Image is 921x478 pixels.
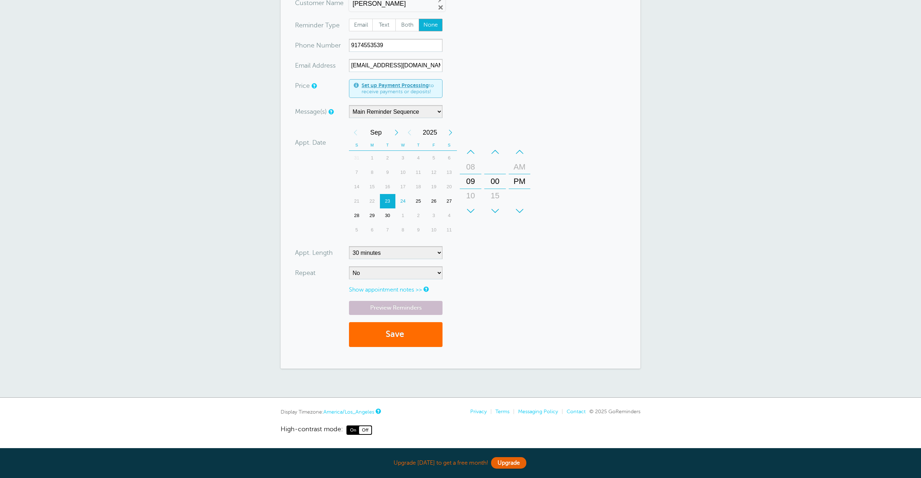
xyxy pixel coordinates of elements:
[511,174,528,189] div: PM
[441,194,457,208] div: Saturday, September 27
[349,165,364,180] div: Sunday, September 7
[462,160,479,174] div: 08
[410,223,426,237] div: 9
[380,165,395,180] div: Tuesday, September 9
[395,180,411,194] div: Wednesday, September 17
[295,270,316,276] label: Repeat
[419,19,443,32] label: None
[349,19,373,32] label: Email
[426,223,441,237] div: Friday, October 10
[395,180,411,194] div: 17
[441,151,457,165] div: 6
[410,194,426,208] div: Thursday, September 25
[349,223,364,237] div: Sunday, October 5
[364,194,380,208] div: 22
[395,208,411,223] div: 1
[410,194,426,208] div: 25
[349,208,364,223] div: 28
[295,108,327,115] label: Message(s)
[484,145,506,218] div: Minutes
[511,160,528,174] div: AM
[373,19,396,31] span: Text
[349,19,372,31] span: Email
[364,194,380,208] div: Monday, September 22
[410,151,426,165] div: Thursday, September 4
[470,409,487,414] a: Privacy
[312,84,316,88] a: An optional price for the appointment. If you set a price, you can include a payment link in your...
[362,82,438,95] span: to receive payments or deposits!
[509,409,514,415] li: |
[518,409,558,414] a: Messaging Policy
[281,425,640,435] a: High-contrast mode: On Off
[410,208,426,223] div: 2
[419,19,442,31] span: None
[395,223,411,237] div: Wednesday, October 8
[437,4,444,11] a: Remove
[395,208,411,223] div: Wednesday, October 1
[295,139,326,146] label: Appt. Date
[380,223,395,237] div: 7
[364,208,380,223] div: Monday, September 29
[410,151,426,165] div: 4
[395,151,411,165] div: 3
[364,223,380,237] div: Monday, October 6
[395,223,411,237] div: 8
[364,223,380,237] div: 6
[380,180,395,194] div: Tuesday, September 16
[364,140,380,151] th: M
[487,409,492,415] li: |
[426,194,441,208] div: Friday, September 26
[380,208,395,223] div: 30
[349,194,364,208] div: Sunday, September 21
[441,223,457,237] div: 11
[349,180,364,194] div: Sunday, September 14
[426,151,441,165] div: Friday, September 5
[380,208,395,223] div: Tuesday, September 30
[349,59,443,72] input: Optional
[349,194,364,208] div: 21
[410,180,426,194] div: 18
[362,82,429,88] a: Set up Payment Processing
[364,180,380,194] div: 15
[395,140,411,151] th: W
[416,125,444,140] span: 2025
[376,409,380,414] a: This is the timezone being used to display dates and times to you on this device. Click the timez...
[589,409,640,414] span: © 2025 GoReminders
[295,42,307,49] span: Pho
[281,425,343,435] span: High-contrast mode:
[395,194,411,208] div: 24
[372,19,396,32] label: Text
[349,180,364,194] div: 14
[349,151,364,165] div: 31
[486,189,504,203] div: 15
[380,180,395,194] div: 16
[426,165,441,180] div: 12
[359,426,371,434] span: Off
[426,223,441,237] div: 10
[441,180,457,194] div: Saturday, September 20
[295,59,349,72] div: ress
[349,208,364,223] div: Sunday, September 28
[323,409,374,415] a: America/Los_Angeles
[441,180,457,194] div: 20
[486,174,504,189] div: 00
[441,165,457,180] div: 13
[380,140,395,151] th: T
[349,151,364,165] div: Sunday, August 31
[349,140,364,151] th: S
[328,109,333,114] a: Simple templates and custom messages will use the reminder schedule set under Settings > Reminder...
[462,174,479,189] div: 09
[426,180,441,194] div: Friday, September 19
[390,125,403,140] div: Next Month
[462,203,479,217] div: 11
[410,223,426,237] div: Thursday, October 9
[347,426,359,434] span: On
[441,140,457,151] th: S
[423,287,428,292] a: Notes are for internal use only, and are not visible to your clients.
[364,151,380,165] div: 1
[281,455,640,471] div: Upgrade [DATE] to get a free month!
[364,151,380,165] div: Monday, September 1
[426,165,441,180] div: Friday, September 12
[395,165,411,180] div: 10
[567,409,586,414] a: Contact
